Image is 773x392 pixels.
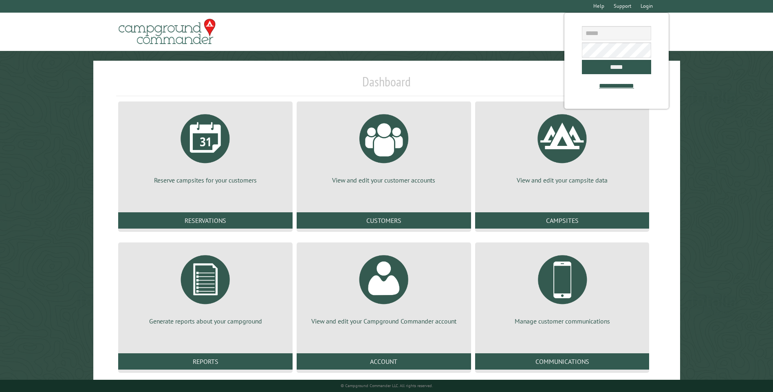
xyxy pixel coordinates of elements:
[128,176,283,185] p: Reserve campsites for your customers
[116,74,656,96] h1: Dashboard
[485,108,640,185] a: View and edit your campsite data
[306,176,461,185] p: View and edit your customer accounts
[297,353,471,370] a: Account
[116,16,218,48] img: Campground Commander
[485,176,640,185] p: View and edit your campsite data
[485,317,640,326] p: Manage customer communications
[475,212,650,229] a: Campsites
[128,108,283,185] a: Reserve campsites for your customers
[297,212,471,229] a: Customers
[118,353,293,370] a: Reports
[306,108,461,185] a: View and edit your customer accounts
[306,317,461,326] p: View and edit your Campground Commander account
[118,212,293,229] a: Reservations
[306,249,461,326] a: View and edit your Campground Commander account
[128,249,283,326] a: Generate reports about your campground
[485,249,640,326] a: Manage customer communications
[475,353,650,370] a: Communications
[128,317,283,326] p: Generate reports about your campground
[341,383,433,388] small: © Campground Commander LLC. All rights reserved.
